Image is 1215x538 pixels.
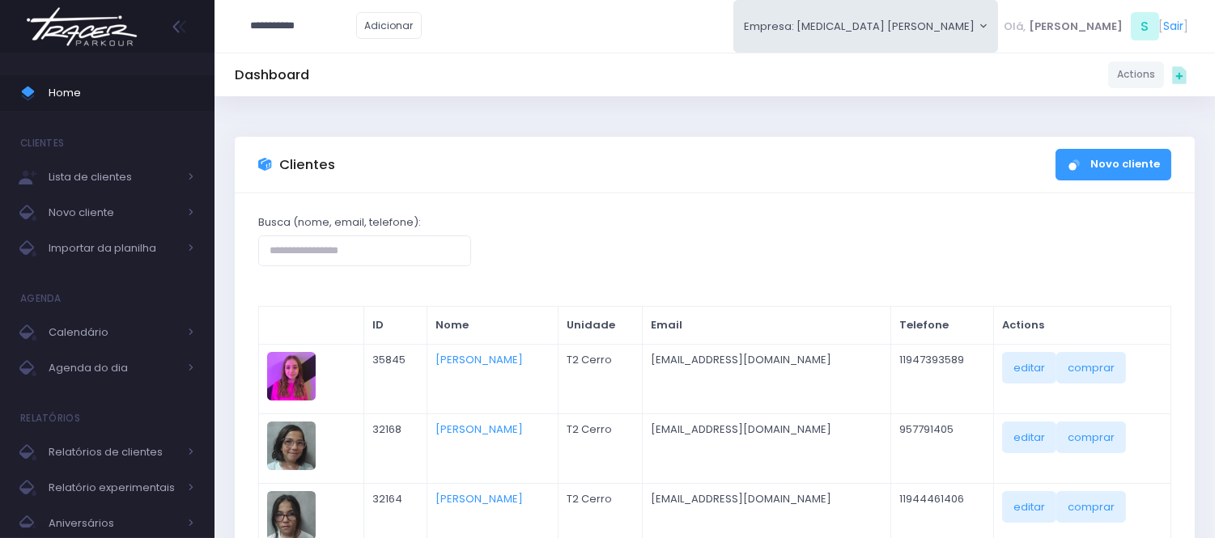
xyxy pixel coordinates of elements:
td: T2 Cerro [559,344,643,413]
a: Novo cliente [1056,149,1171,180]
a: Adicionar [356,12,423,39]
span: Relatório experimentais [49,477,178,498]
td: 32168 [364,413,427,483]
th: Unidade [559,307,643,345]
a: [PERSON_NAME] [435,352,523,367]
span: Importar da planilha [49,238,178,259]
a: comprar [1056,352,1126,383]
div: [ ] [998,8,1195,44]
a: Sair [1164,18,1184,35]
span: Aniversários [49,513,178,534]
a: [PERSON_NAME] [435,422,523,437]
h5: Dashboard [235,67,309,83]
td: 957791405 [891,413,994,483]
td: 11947393589 [891,344,994,413]
h4: Agenda [20,282,62,315]
a: comprar [1056,422,1126,452]
a: editar [1002,422,1056,452]
a: comprar [1056,491,1126,522]
span: Home [49,83,194,104]
td: [EMAIL_ADDRESS][DOMAIN_NAME] [643,413,891,483]
span: Novo cliente [49,202,178,223]
td: [EMAIL_ADDRESS][DOMAIN_NAME] [643,344,891,413]
th: Email [643,307,891,345]
td: T2 Cerro [559,413,643,483]
th: Actions [993,307,1170,345]
a: [PERSON_NAME] [435,491,523,506]
a: Actions [1108,61,1164,88]
a: editar [1002,352,1056,383]
th: Telefone [891,307,994,345]
td: 35845 [364,344,427,413]
span: Olá, [1005,19,1026,35]
span: Agenda do dia [49,358,178,379]
h4: Relatórios [20,402,80,434]
span: Lista de clientes [49,167,178,188]
a: editar [1002,491,1056,522]
th: Nome [427,307,559,345]
h3: Clientes [279,157,335,173]
label: Busca (nome, email, telefone): [258,214,421,231]
h4: Clientes [20,127,64,159]
span: Calendário [49,322,178,343]
span: Relatórios de clientes [49,442,178,463]
th: ID [364,307,427,345]
span: S [1131,12,1159,40]
span: [PERSON_NAME] [1029,19,1123,35]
